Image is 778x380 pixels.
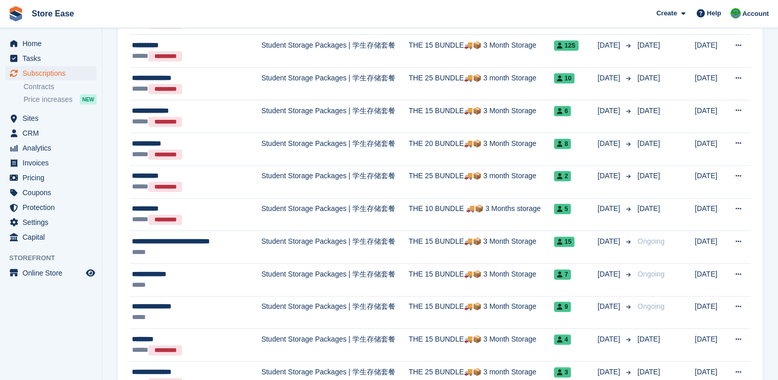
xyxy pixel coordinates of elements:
span: 9 [554,302,571,312]
span: [DATE] [597,105,622,116]
img: Neal Smitheringale [730,8,741,18]
td: [DATE] [695,264,727,297]
a: Contracts [24,82,97,92]
span: Coupons [23,185,84,200]
span: Settings [23,215,84,229]
span: Ongoing [637,270,664,278]
td: THE 15 BUNDLE🚚📦 3 Month Storage [409,264,554,297]
span: [DATE] [597,138,622,149]
a: menu [5,66,97,80]
span: Subscriptions [23,66,84,80]
span: [DATE] [637,172,660,180]
a: Preview store [84,267,97,279]
span: [DATE] [637,204,660,213]
a: menu [5,36,97,51]
span: [DATE] [597,334,622,345]
a: menu [5,230,97,244]
span: Online Store [23,266,84,280]
span: Ongoing [637,237,664,245]
span: Analytics [23,141,84,155]
td: THE 15 BUNDLE🚚📦 3 Month Storage [409,100,554,133]
td: Student Storage Packages | 学生存储套餐 [261,67,409,100]
td: [DATE] [695,100,727,133]
span: Home [23,36,84,51]
td: [DATE] [695,231,727,264]
a: menu [5,141,97,155]
span: Storefront [9,253,102,263]
span: [DATE] [637,41,660,49]
span: [DATE] [637,139,660,147]
span: Account [742,9,769,19]
td: [DATE] [695,67,727,100]
div: NEW [80,94,97,104]
td: [DATE] [695,133,727,165]
td: [DATE] [695,35,727,68]
span: [DATE] [597,301,622,312]
span: 10 [554,73,574,83]
span: Tasks [23,51,84,66]
span: 6 [554,106,571,116]
a: menu [5,51,97,66]
img: stora-icon-8386f47178a22dfd0bd8f6a31ec36ba5ce8667c1dd55bd0f319d3a0aa187defe.svg [8,6,24,22]
span: [DATE] [637,335,660,343]
td: THE 10 BUNDLE 🚚📦 3 Months storage [409,198,554,231]
td: Student Storage Packages | 学生存储套餐 [261,296,409,329]
span: Pricing [23,171,84,185]
span: Create [656,8,677,18]
span: [DATE] [597,203,622,214]
td: [DATE] [695,198,727,231]
a: menu [5,185,97,200]
span: [DATE] [597,171,622,181]
td: [DATE] [695,296,727,329]
a: menu [5,266,97,280]
td: [DATE] [695,329,727,362]
a: menu [5,156,97,170]
td: Student Storage Packages | 学生存储套餐 [261,329,409,362]
a: menu [5,126,97,140]
td: Student Storage Packages | 学生存储套餐 [261,165,409,198]
span: Price increases [24,95,73,104]
a: menu [5,111,97,125]
td: THE 25 BUNDLE🚚📦 3 month Storage [409,67,554,100]
span: [DATE] [597,40,622,51]
td: Student Storage Packages | 学生存储套餐 [261,198,409,231]
td: Student Storage Packages | 学生存储套餐 [261,231,409,264]
td: [DATE] [695,165,727,198]
span: 5 [554,204,571,214]
span: [DATE] [597,73,622,83]
span: [DATE] [637,74,660,82]
td: Student Storage Packages | 学生存储套餐 [261,264,409,297]
span: 3 [554,367,571,377]
a: Price increases NEW [24,94,97,105]
span: 12s [554,40,579,51]
span: 2 [554,171,571,181]
a: Store Ease [28,5,78,22]
span: 7 [554,269,571,280]
span: Capital [23,230,84,244]
span: [DATE] [637,368,660,376]
span: Sites [23,111,84,125]
td: THE 25 BUNDLE🚚📦 3 month Storage [409,165,554,198]
span: 8 [554,139,571,149]
span: Help [707,8,721,18]
a: menu [5,215,97,229]
a: menu [5,200,97,215]
td: Student Storage Packages | 学生存储套餐 [261,133,409,165]
td: THE 20 BUNDLE🚚📦 3 Month Storage [409,133,554,165]
span: [DATE] [597,367,622,377]
td: THE 15 BUNDLE🚚📦 3 Month Storage [409,35,554,68]
a: menu [5,171,97,185]
span: Protection [23,200,84,215]
span: [DATE] [597,236,622,247]
span: 15 [554,237,574,247]
td: THE 15 BUNDLE🚚📦 3 Month Storage [409,231,554,264]
span: 4 [554,334,571,345]
span: CRM [23,126,84,140]
span: Invoices [23,156,84,170]
span: [DATE] [597,269,622,280]
td: THE 15 BUNDLE🚚📦 3 Month Storage [409,329,554,362]
span: [DATE] [637,107,660,115]
td: THE 15 BUNDLE🚚📦 3 Month Storage [409,296,554,329]
td: Student Storage Packages | 学生存储套餐 [261,35,409,68]
td: Student Storage Packages | 学生存储套餐 [261,100,409,133]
